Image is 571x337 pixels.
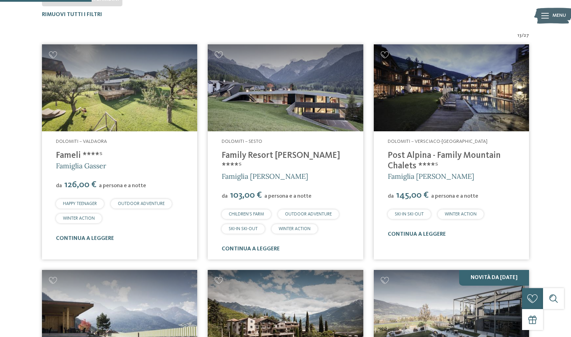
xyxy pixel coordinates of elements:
[518,32,522,39] span: 13
[99,183,146,189] span: a persona e a notte
[522,32,524,39] span: /
[222,139,262,144] span: Dolomiti – Sesto
[56,236,114,241] a: continua a leggere
[56,183,62,189] span: da
[63,180,98,189] span: 126,00 €
[222,172,308,181] span: Famiglia [PERSON_NAME]
[56,161,106,170] span: Famiglia Gasser
[222,193,228,199] span: da
[264,193,312,199] span: a persona e a notte
[229,212,264,217] span: CHILDREN’S FARM
[445,212,477,217] span: WINTER ACTION
[285,212,332,217] span: OUTDOOR ADVENTURE
[279,227,311,231] span: WINTER ACTION
[388,232,446,237] a: continua a leggere
[222,151,340,170] a: Family Resort [PERSON_NAME] ****ˢ
[394,191,430,200] span: 145,00 €
[42,44,197,132] img: Cercate un hotel per famiglie? Qui troverete solo i migliori!
[208,44,363,132] img: Family Resort Rainer ****ˢ
[228,191,264,200] span: 103,00 €
[229,227,258,231] span: SKI-IN SKI-OUT
[374,44,529,132] a: Cercate un hotel per famiglie? Qui troverete solo i migliori!
[118,202,165,206] span: OUTDOOR ADVENTURE
[208,44,363,132] a: Cercate un hotel per famiglie? Qui troverete solo i migliori!
[374,44,529,132] img: Post Alpina - Family Mountain Chalets ****ˢ
[431,193,478,199] span: a persona e a notte
[388,139,487,144] span: Dolomiti – Versciaco-[GEOGRAPHIC_DATA]
[222,246,280,252] a: continua a leggere
[63,202,97,206] span: HAPPY TEENAGER
[395,212,424,217] span: SKI-IN SKI-OUT
[42,12,102,17] span: Rimuovi tutti i filtri
[56,139,107,144] span: Dolomiti – Valdaora
[388,151,501,170] a: Post Alpina - Family Mountain Chalets ****ˢ
[388,172,474,181] span: Famiglia [PERSON_NAME]
[63,216,95,221] span: WINTER ACTION
[524,32,529,39] span: 27
[388,193,394,199] span: da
